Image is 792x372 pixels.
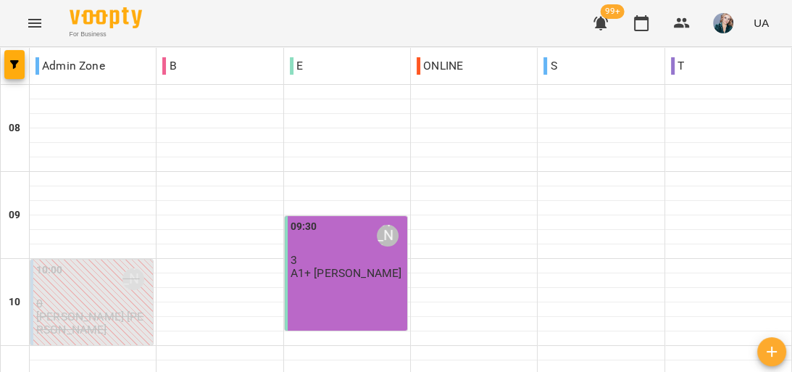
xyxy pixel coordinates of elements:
[757,337,786,366] button: Створити урок
[122,268,144,290] div: Анастасія Сидорук
[748,9,775,36] button: UA
[36,297,150,310] p: 0
[713,13,733,33] img: f478de67e57239878430fd83bbb33d9f.jpeg
[291,267,402,279] p: А1+ [PERSON_NAME]
[36,263,63,278] label: 10:00
[291,219,317,235] label: 09:30
[290,57,303,75] p: E
[36,57,105,75] p: Admin Zone
[671,57,684,75] p: T
[9,294,20,310] h6: 10
[9,120,20,136] h6: 08
[377,225,399,247] div: Кибаленко Руслана Романівна
[9,207,20,223] h6: 09
[754,15,769,30] span: UA
[70,7,142,28] img: Voopty Logo
[601,4,625,19] span: 99+
[36,310,150,336] p: [PERSON_NAME] [PERSON_NAME]
[417,57,463,75] p: ONLINE
[291,254,404,266] p: 3
[70,30,142,39] span: For Business
[17,6,52,41] button: Menu
[543,57,557,75] p: S
[162,57,176,75] p: B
